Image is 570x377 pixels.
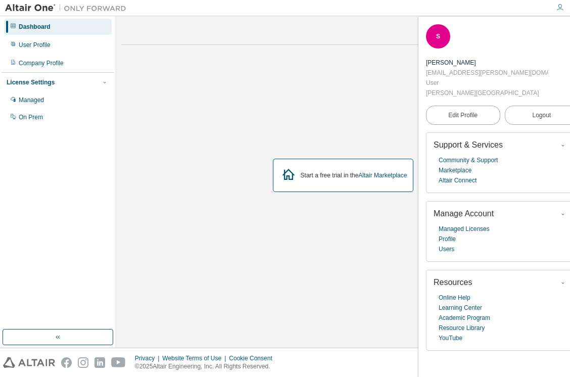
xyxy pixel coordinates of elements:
img: Altair One [5,3,131,13]
div: Siddhartha Baniya [426,58,548,68]
div: Cookie Consent [229,354,278,362]
img: linkedin.svg [94,357,105,368]
a: YouTube [439,333,462,343]
div: User [426,78,548,88]
img: facebook.svg [61,357,72,368]
a: Profile [439,234,456,244]
div: Dashboard [19,23,51,31]
div: [PERSON_NAME][GEOGRAPHIC_DATA] [426,88,548,98]
img: instagram.svg [78,357,88,368]
div: Start a free trial in the [301,171,407,179]
span: Logout [532,110,551,120]
div: User Profile [19,41,51,49]
a: Academic Program [439,313,490,323]
a: Learning Center [439,303,482,313]
span: Support & Services [434,140,503,149]
div: On Prem [19,113,43,121]
div: License Settings [7,78,55,86]
img: youtube.svg [111,357,126,368]
p: © 2025 Altair Engineering, Inc. All Rights Reserved. [135,362,278,371]
div: Company Profile [19,59,64,67]
a: Marketplace [439,165,471,175]
a: Altair Connect [439,175,477,185]
a: Edit Profile [426,106,500,125]
span: Edit Profile [448,111,478,119]
a: Managed Licenses [439,224,490,234]
span: Manage Account [434,209,494,218]
img: altair_logo.svg [3,357,55,368]
a: Altair Marketplace [358,172,407,179]
div: [EMAIL_ADDRESS][PERSON_NAME][DOMAIN_NAME] [426,68,548,78]
div: Managed [19,96,44,104]
span: S [436,33,440,40]
span: Resources [434,278,472,287]
div: Website Terms of Use [162,354,229,362]
a: Community & Support [439,155,498,165]
a: Resource Library [439,323,485,333]
a: Online Help [439,293,470,303]
a: Users [439,244,454,254]
div: Privacy [135,354,162,362]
